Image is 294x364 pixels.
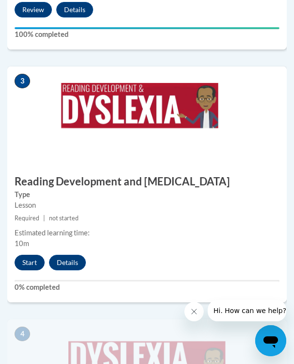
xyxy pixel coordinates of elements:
h3: Reading Development and [MEDICAL_DATA] [7,174,287,189]
img: Course Image [7,66,287,164]
label: 100% completed [15,29,279,40]
span: | [43,215,45,222]
button: Details [49,255,86,270]
label: 0% completed [15,282,279,293]
span: Required [15,215,39,222]
button: Start [15,255,45,270]
div: Lesson [15,200,279,211]
button: Details [56,2,93,17]
div: Estimated learning time: [15,228,279,238]
iframe: Message from company [208,300,286,321]
iframe: Close message [184,302,204,321]
label: Type [15,189,279,200]
span: 3 [15,74,30,88]
div: Your progress [15,27,279,29]
span: not started [49,215,79,222]
span: 10m [15,239,29,248]
span: 4 [15,327,30,341]
iframe: Button to launch messaging window [255,325,286,356]
button: Review [15,2,52,17]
